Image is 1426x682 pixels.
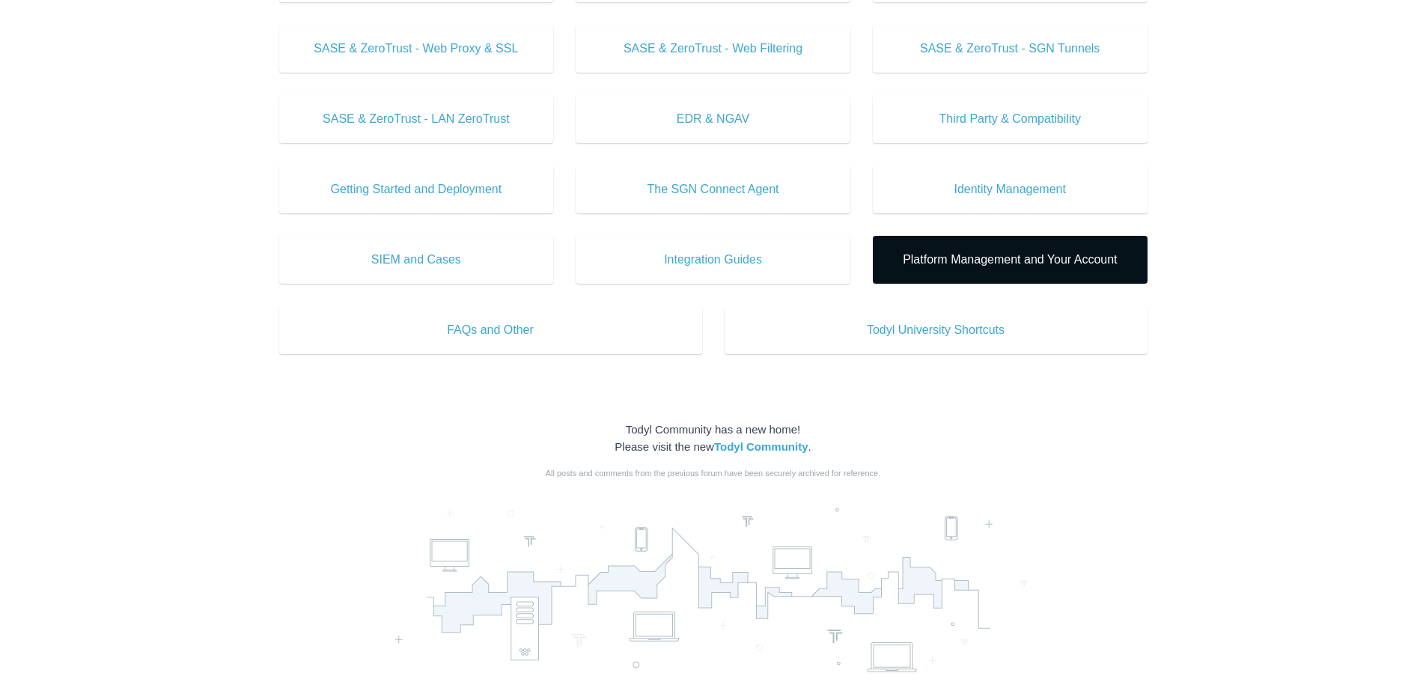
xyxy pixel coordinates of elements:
span: SASE & ZeroTrust - SGN Tunnels [895,40,1125,58]
a: Getting Started and Deployment [279,165,554,213]
a: SASE & ZeroTrust - SGN Tunnels [873,25,1148,73]
span: FAQs and Other [302,321,680,339]
a: Todyl Community [714,440,808,453]
span: SIEM and Cases [302,251,531,269]
span: Integration Guides [598,251,828,269]
div: Todyl Community has a new home! Please visit the new . [279,421,1148,455]
a: SASE & ZeroTrust - Web Filtering [576,25,850,73]
span: Third Party & Compatibility [895,110,1125,128]
a: Third Party & Compatibility [873,95,1148,143]
span: SASE & ZeroTrust - Web Proxy & SSL [302,40,531,58]
span: Identity Management [895,180,1125,198]
span: SASE & ZeroTrust - Web Filtering [598,40,828,58]
a: EDR & NGAV [576,95,850,143]
span: Platform Management and Your Account [895,251,1125,269]
span: Todyl University Shortcuts [747,321,1125,339]
span: Getting Started and Deployment [302,180,531,198]
div: All posts and comments from the previous forum have been securely archived for reference. [279,467,1148,480]
a: Identity Management [873,165,1148,213]
a: Platform Management and Your Account [873,236,1148,284]
a: SASE & ZeroTrust - Web Proxy & SSL [279,25,554,73]
span: The SGN Connect Agent [598,180,828,198]
a: The SGN Connect Agent [576,165,850,213]
a: SIEM and Cases [279,236,554,284]
span: EDR & NGAV [598,110,828,128]
a: FAQs and Other [279,306,702,354]
a: Todyl University Shortcuts [725,306,1148,354]
a: SASE & ZeroTrust - LAN ZeroTrust [279,95,554,143]
a: Integration Guides [576,236,850,284]
span: SASE & ZeroTrust - LAN ZeroTrust [302,110,531,128]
